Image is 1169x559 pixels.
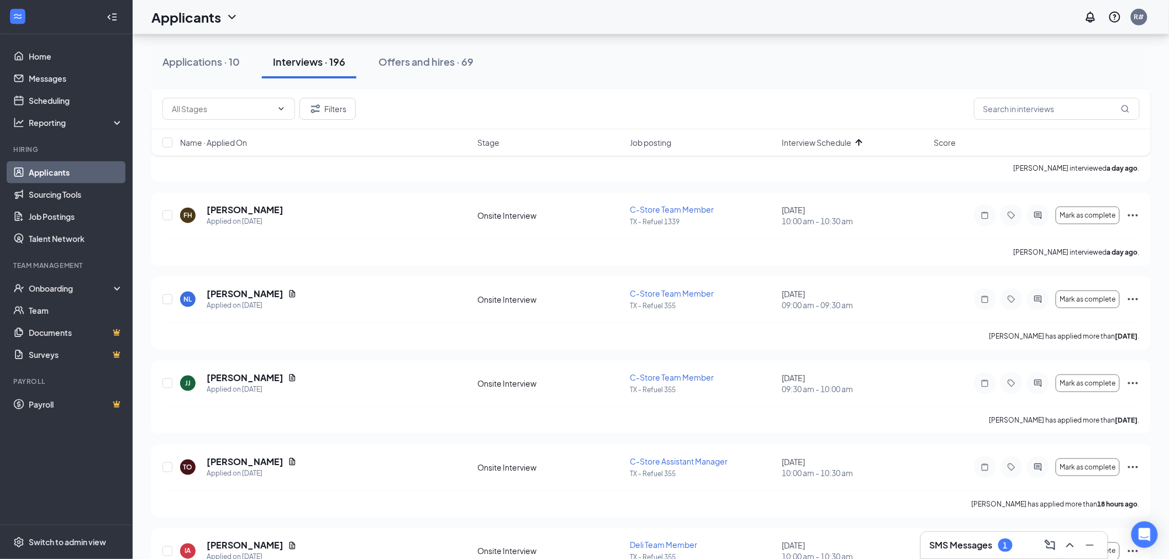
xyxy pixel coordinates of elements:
[1134,12,1144,22] div: R#
[1005,211,1018,220] svg: Tag
[478,462,623,473] div: Onsite Interview
[185,546,191,556] div: IA
[782,372,927,394] div: [DATE]
[288,457,297,466] svg: Document
[13,283,24,294] svg: UserCheck
[1056,207,1120,224] button: Mark as complete
[1005,295,1018,304] svg: Tag
[782,467,927,478] span: 10:00 am - 10:30 am
[172,103,272,115] input: All Stages
[207,384,297,395] div: Applied on [DATE]
[1107,164,1138,172] b: a day ago
[1126,293,1140,306] svg: Ellipses
[207,204,283,216] h5: [PERSON_NAME]
[478,137,500,148] span: Stage
[1031,463,1045,472] svg: ActiveChat
[29,89,123,112] a: Scheduling
[630,204,714,214] span: C-Store Team Member
[1014,164,1140,173] p: [PERSON_NAME] interviewed .
[207,288,283,300] h5: [PERSON_NAME]
[13,117,24,128] svg: Analysis
[630,288,714,298] span: C-Store Team Member
[630,540,697,550] span: Deli Team Member
[782,215,927,226] span: 10:00 am - 10:30 am
[29,344,123,366] a: SurveysCrown
[13,261,121,270] div: Team Management
[1005,379,1018,388] svg: Tag
[183,210,192,220] div: FH
[1041,536,1059,554] button: ComposeMessage
[630,137,671,148] span: Job posting
[29,321,123,344] a: DocumentsCrown
[1061,536,1079,554] button: ChevronUp
[1115,416,1138,424] b: [DATE]
[29,393,123,415] a: PayrollCrown
[782,383,927,394] span: 09:30 am - 10:00 am
[309,102,322,115] svg: Filter
[782,456,927,478] div: [DATE]
[151,8,221,27] h1: Applicants
[378,55,473,68] div: Offers and hires · 69
[1083,539,1097,552] svg: Minimize
[1131,521,1158,548] div: Open Intercom Messenger
[207,468,297,479] div: Applied on [DATE]
[207,540,283,552] h5: [PERSON_NAME]
[630,469,775,478] p: TX - Refuel 355
[12,11,23,22] svg: WorkstreamLogo
[183,462,193,472] div: TO
[782,299,927,310] span: 09:00 am - 09:30 am
[185,378,191,388] div: JJ
[1126,377,1140,390] svg: Ellipses
[1108,10,1121,24] svg: QuestionInfo
[184,294,192,304] div: NL
[978,211,992,220] svg: Note
[1060,463,1115,471] span: Mark as complete
[630,301,775,310] p: TX - Refuel 355
[1063,539,1077,552] svg: ChevronUp
[972,499,1140,509] p: [PERSON_NAME] has applied more than .
[1126,209,1140,222] svg: Ellipses
[1098,500,1138,508] b: 18 hours ago
[934,137,956,148] span: Score
[974,98,1140,120] input: Search in interviews
[29,183,123,205] a: Sourcing Tools
[29,67,123,89] a: Messages
[13,377,121,386] div: Payroll
[225,10,239,24] svg: ChevronDown
[782,137,851,148] span: Interview Schedule
[29,537,106,548] div: Switch to admin view
[1060,212,1115,219] span: Mark as complete
[978,295,992,304] svg: Note
[630,456,728,466] span: C-Store Assistant Manager
[1056,291,1120,308] button: Mark as complete
[989,415,1140,425] p: [PERSON_NAME] has applied more than .
[1081,536,1099,554] button: Minimize
[29,299,123,321] a: Team
[1126,461,1140,474] svg: Ellipses
[478,378,623,389] div: Onsite Interview
[930,539,993,551] h3: SMS Messages
[29,117,124,128] div: Reporting
[1056,458,1120,476] button: Mark as complete
[1107,248,1138,256] b: a day ago
[288,373,297,382] svg: Document
[1044,539,1057,552] svg: ComposeMessage
[1121,104,1130,113] svg: MagnifyingGlass
[1031,211,1045,220] svg: ActiveChat
[29,283,114,294] div: Onboarding
[1014,247,1140,257] p: [PERSON_NAME] interviewed .
[277,104,286,113] svg: ChevronDown
[1115,332,1138,340] b: [DATE]
[1126,545,1140,558] svg: Ellipses
[299,98,356,120] button: Filter Filters
[207,300,297,311] div: Applied on [DATE]
[207,456,283,468] h5: [PERSON_NAME]
[1031,379,1045,388] svg: ActiveChat
[1005,463,1018,472] svg: Tag
[29,228,123,250] a: Talent Network
[207,372,283,384] h5: [PERSON_NAME]
[1003,541,1008,550] div: 1
[478,294,623,305] div: Onsite Interview
[782,288,927,310] div: [DATE]
[1084,10,1097,24] svg: Notifications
